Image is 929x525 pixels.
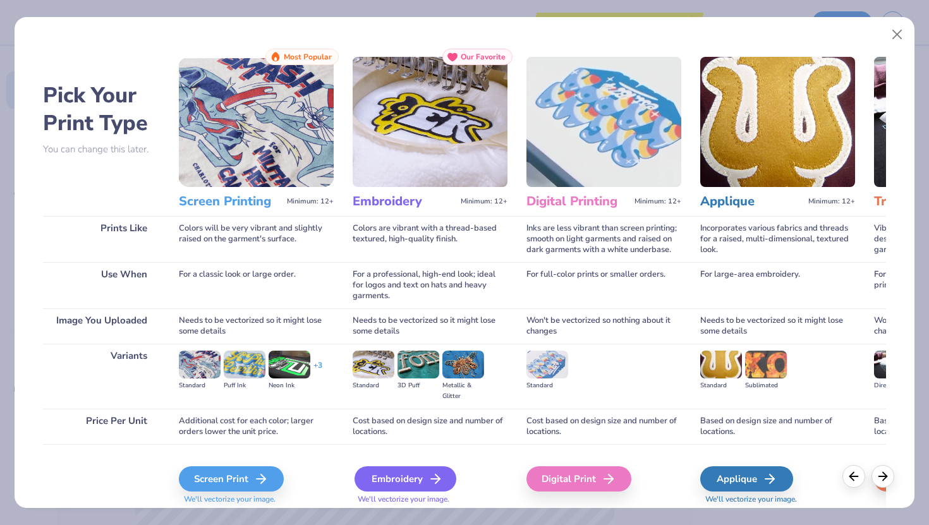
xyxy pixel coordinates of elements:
img: Embroidery [353,57,507,187]
span: We'll vectorize your image. [179,494,334,505]
div: Applique [700,466,793,492]
div: Incorporates various fabrics and threads for a raised, multi-dimensional, textured look. [700,216,855,262]
div: For a professional, high-end look; ideal for logos and text on hats and heavy garments. [353,262,507,308]
img: Direct-to-film [874,351,916,378]
div: Digital Print [526,466,631,492]
span: We'll vectorize your image. [700,494,855,505]
h3: Digital Printing [526,193,629,210]
h3: Screen Printing [179,193,282,210]
div: Cost based on design size and number of locations. [526,409,681,444]
div: Direct-to-film [874,380,916,391]
img: Standard [179,351,221,378]
img: Screen Printing [179,57,334,187]
img: Standard [700,351,742,378]
div: Image You Uploaded [43,308,160,344]
img: Standard [526,351,568,378]
span: Most Popular [284,52,332,61]
div: Sublimated [745,380,787,391]
div: Based on design size and number of locations. [700,409,855,444]
div: Standard [700,380,742,391]
img: Neon Ink [269,351,310,378]
div: Colors are vibrant with a thread-based textured, high-quality finish. [353,216,507,262]
div: For large-area embroidery. [700,262,855,308]
img: Standard [353,351,394,378]
div: Needs to be vectorized so it might lose some details [700,308,855,344]
span: Minimum: 12+ [808,197,855,206]
h3: Embroidery [353,193,456,210]
div: Cost based on design size and number of locations. [353,409,507,444]
h2: Pick Your Print Type [43,81,160,137]
img: Metallic & Glitter [442,351,484,378]
div: Additional cost for each color; larger orders lower the unit price. [179,409,334,444]
span: Minimum: 12+ [287,197,334,206]
img: Applique [700,57,855,187]
div: Standard [179,380,221,391]
div: Inks are less vibrant than screen printing; smooth on light garments and raised on dark garments ... [526,216,681,262]
div: Metallic & Glitter [442,380,484,402]
div: Needs to be vectorized so it might lose some details [179,308,334,344]
button: Close [885,23,909,47]
div: + 3 [313,360,322,382]
div: Price Per Unit [43,409,160,444]
div: Embroidery [355,466,456,492]
span: We'll vectorize your image. [353,494,507,505]
div: For full-color prints or smaller orders. [526,262,681,308]
span: Minimum: 12+ [635,197,681,206]
div: 3D Puff [398,380,439,391]
div: Neon Ink [269,380,310,391]
div: Variants [43,344,160,409]
img: Sublimated [745,351,787,378]
div: Prints Like [43,216,160,262]
h3: Applique [700,193,803,210]
div: Needs to be vectorized so it might lose some details [353,308,507,344]
img: Puff Ink [224,351,265,378]
div: Standard [526,380,568,391]
span: Minimum: 12+ [461,197,507,206]
div: For a classic look or large order. [179,262,334,308]
div: Won't be vectorized so nothing about it changes [526,308,681,344]
div: Colors will be very vibrant and slightly raised on the garment's surface. [179,216,334,262]
div: Standard [353,380,394,391]
img: 3D Puff [398,351,439,378]
div: Screen Print [179,466,284,492]
span: Our Favorite [461,52,506,61]
div: Puff Ink [224,380,265,391]
div: Use When [43,262,160,308]
p: You can change this later. [43,144,160,155]
img: Digital Printing [526,57,681,187]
